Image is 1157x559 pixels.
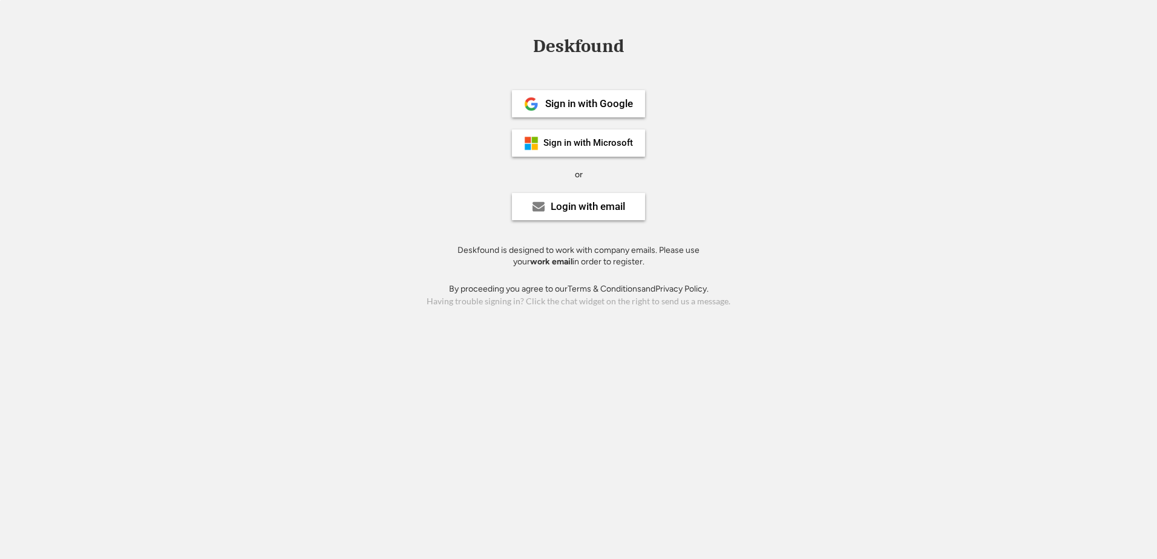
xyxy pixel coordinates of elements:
div: Deskfound is designed to work with company emails. Please use your in order to register. [442,244,715,268]
img: 1024px-Google__G__Logo.svg.png [524,97,539,111]
div: Sign in with Microsoft [543,139,633,148]
div: By proceeding you agree to our and [449,283,709,295]
div: Sign in with Google [545,99,633,109]
div: Deskfound [527,37,630,56]
div: Login with email [551,201,625,212]
div: or [575,169,583,181]
img: ms-symbollockup_mssymbol_19.png [524,136,539,151]
strong: work email [530,257,572,267]
a: Terms & Conditions [568,284,641,294]
a: Privacy Policy. [655,284,709,294]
